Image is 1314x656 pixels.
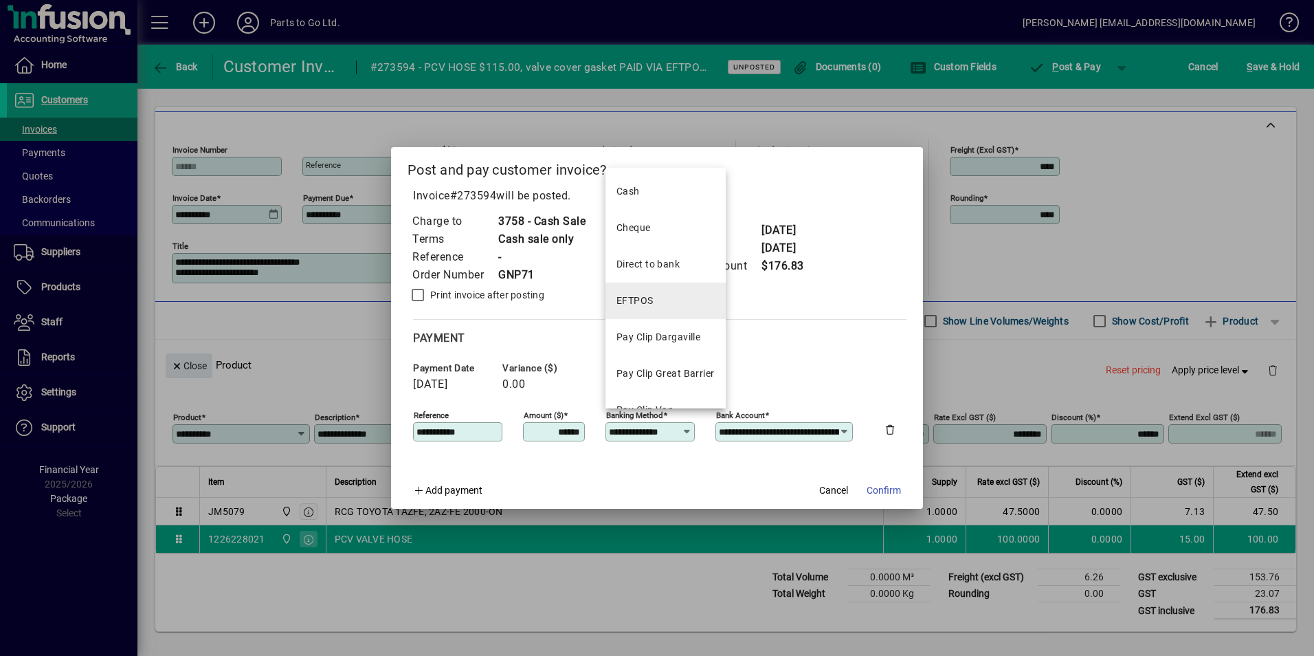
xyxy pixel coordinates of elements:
[605,319,726,356] mat-option: Pay Clip Dargaville
[812,479,856,503] button: Cancel
[391,147,923,187] h2: Post and pay customer invoice?
[498,248,586,266] td: -
[605,283,726,319] mat-option: EFTPOS
[605,356,726,392] mat-option: Pay Clip Great Barrier
[819,483,848,498] span: Cancel
[413,331,465,345] span: Payment
[867,483,901,498] span: Confirm
[761,221,816,239] td: [DATE]
[606,410,663,419] mat-label: Banking method
[616,367,715,381] div: Pay Clip Great Barrier
[605,173,726,210] mat-option: Cash
[412,212,498,230] td: Charge to
[414,410,449,419] mat-label: Reference
[616,403,673,417] div: Pay Clip Van
[413,363,495,373] span: Payment date
[412,248,498,266] td: Reference
[616,294,654,308] div: EFTPOS
[425,485,482,496] span: Add payment
[502,363,585,373] span: Variance ($)
[412,266,498,284] td: Order Number
[605,246,726,283] mat-option: Direct to bank
[616,330,700,345] div: Pay Clip Dargaville
[413,378,447,391] span: [DATE]
[616,184,640,199] div: Cash
[498,230,586,248] td: Cash sale only
[450,189,497,202] span: #273594
[427,288,544,302] label: Print invoice after posting
[761,257,816,275] td: $176.83
[498,266,586,284] td: GNP71
[616,257,680,272] div: Direct to bank
[605,210,726,246] mat-option: Cheque
[761,239,816,257] td: [DATE]
[408,188,906,204] p: Invoice will be posted .
[716,410,765,419] mat-label: Bank Account
[616,221,651,235] div: Cheque
[498,212,586,230] td: 3758 - Cash Sale
[408,479,488,503] button: Add payment
[861,479,906,503] button: Confirm
[605,392,726,428] mat-option: Pay Clip Van
[524,410,564,419] mat-label: Amount ($)
[412,230,498,248] td: Terms
[502,378,525,391] span: 0.00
